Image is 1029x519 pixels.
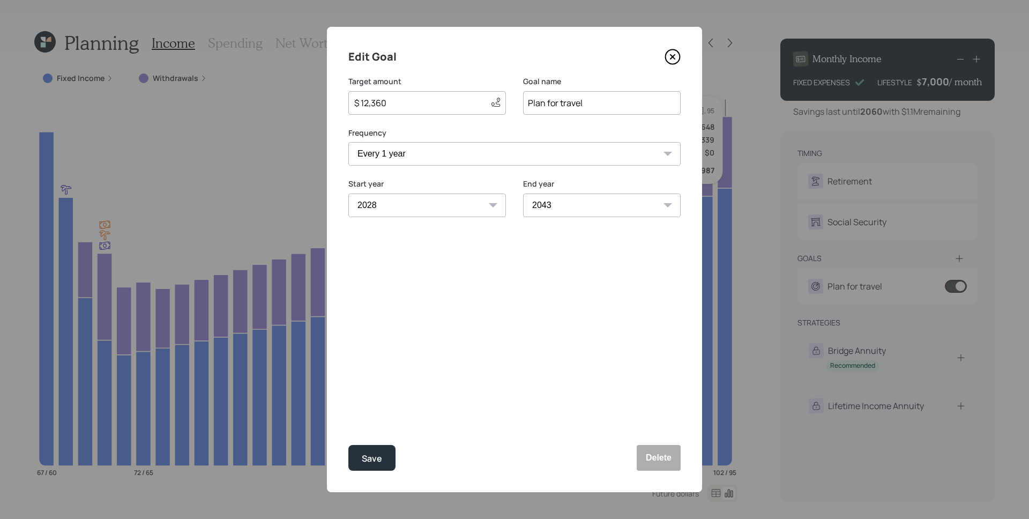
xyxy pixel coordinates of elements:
label: Target amount [348,76,506,87]
button: Delete [637,445,681,471]
div: Save [362,451,382,466]
label: Goal name [523,76,681,87]
label: End year [523,179,681,189]
button: Save [348,445,396,471]
label: Frequency [348,128,681,138]
h4: Edit Goal [348,48,397,65]
label: Start year [348,179,506,189]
